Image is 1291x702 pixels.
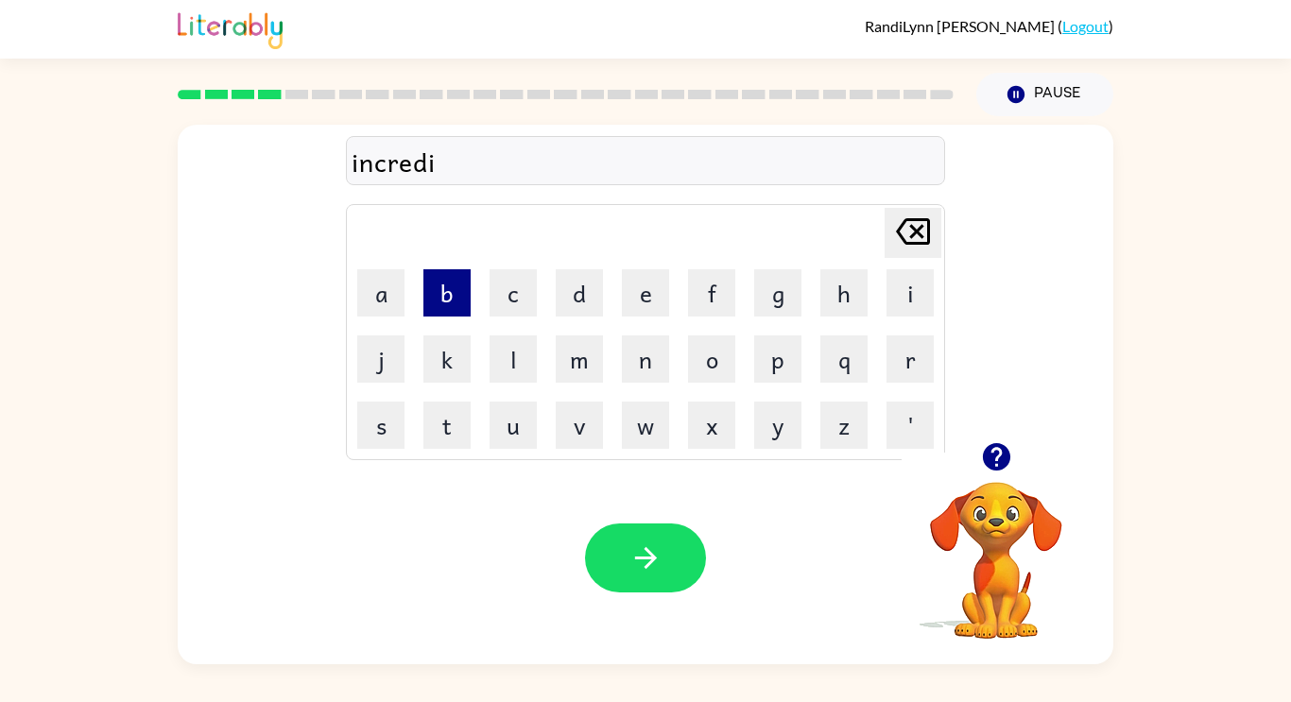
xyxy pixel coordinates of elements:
[357,402,405,449] button: s
[423,269,471,317] button: b
[490,269,537,317] button: c
[556,402,603,449] button: v
[820,402,868,449] button: z
[820,335,868,383] button: q
[886,402,934,449] button: '
[622,269,669,317] button: e
[688,402,735,449] button: x
[754,269,801,317] button: g
[865,17,1113,35] div: ( )
[490,335,537,383] button: l
[357,269,405,317] button: a
[556,269,603,317] button: d
[688,269,735,317] button: f
[902,453,1091,642] video: Your browser must support playing .mp4 files to use Literably. Please try using another browser.
[178,8,283,49] img: Literably
[754,402,801,449] button: y
[357,335,405,383] button: j
[1062,17,1109,35] a: Logout
[976,73,1113,116] button: Pause
[423,402,471,449] button: t
[490,402,537,449] button: u
[820,269,868,317] button: h
[622,402,669,449] button: w
[622,335,669,383] button: n
[754,335,801,383] button: p
[688,335,735,383] button: o
[352,142,939,181] div: incredi
[556,335,603,383] button: m
[423,335,471,383] button: k
[865,17,1058,35] span: RandiLynn [PERSON_NAME]
[886,269,934,317] button: i
[886,335,934,383] button: r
